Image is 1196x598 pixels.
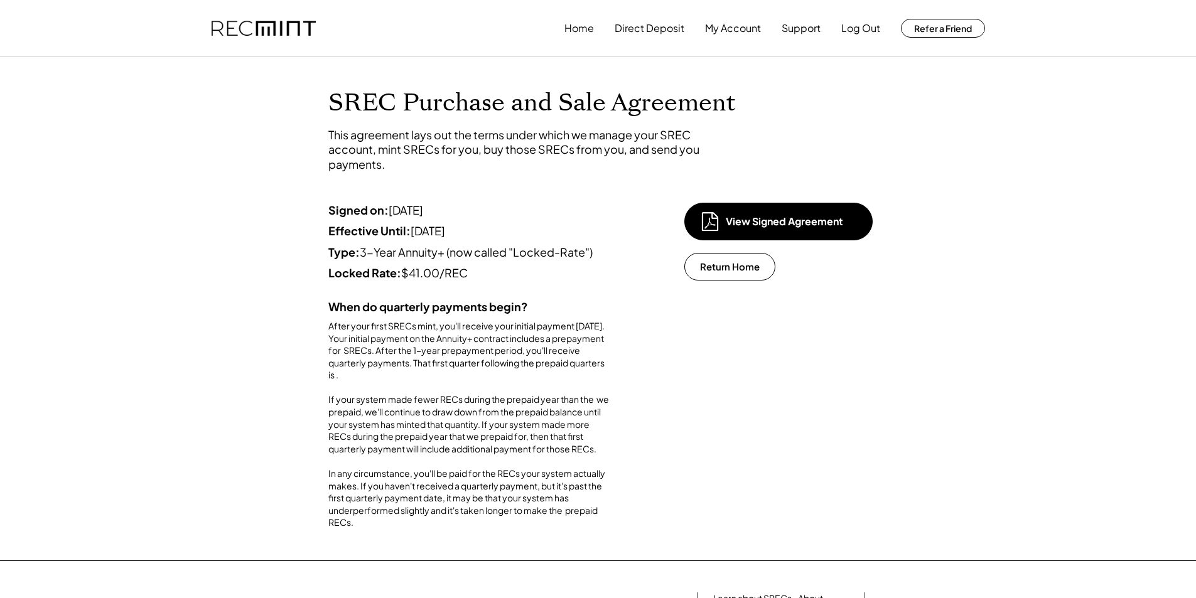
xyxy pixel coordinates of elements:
[328,265,401,280] strong: Locked Rate:
[615,16,684,41] button: Direct Deposit
[328,88,868,118] h1: SREC Purchase and Sale Agreement
[328,245,611,259] div: 3-Year Annuity+ (now called "Locked-Rate")
[328,203,611,217] div: [DATE]
[841,16,880,41] button: Log Out
[684,253,775,280] button: Return Home
[328,127,705,171] div: This agreement lays out the terms under which we manage your SREC account, mint SRECs for you, bu...
[328,245,360,259] strong: Type:
[328,299,528,314] strong: When do quarterly payments begin?
[726,215,851,228] div: View Signed Agreement
[212,21,316,36] img: recmint-logotype%403x.png
[328,223,411,238] strong: Effective Until:
[328,265,611,280] div: $41.00/REC
[782,16,821,41] button: Support
[901,19,985,38] button: Refer a Friend
[564,16,594,41] button: Home
[705,16,761,41] button: My Account
[328,203,389,217] strong: Signed on:
[328,223,611,238] div: [DATE]
[328,320,611,529] div: After your first SRECs mint, you'll receive your initial payment [DATE]. Your initial payment on ...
